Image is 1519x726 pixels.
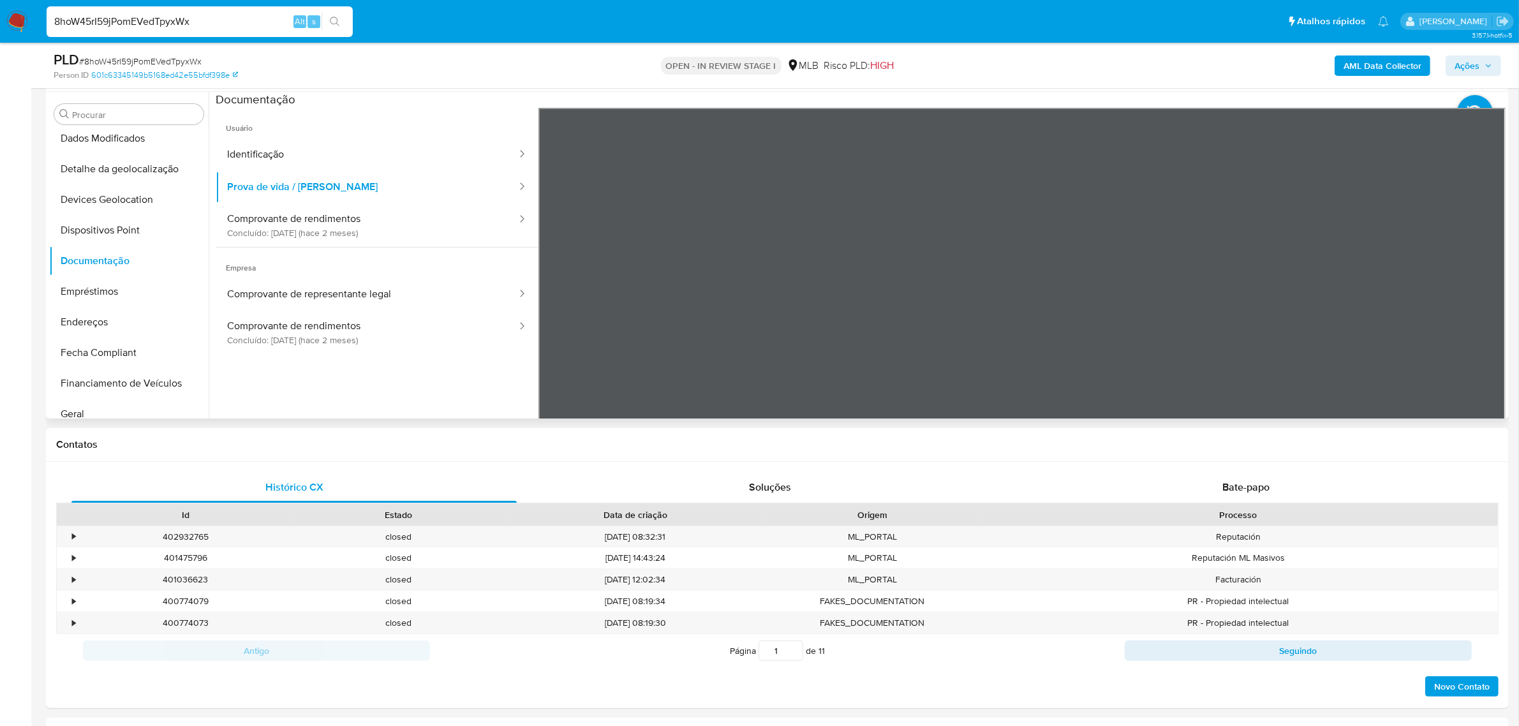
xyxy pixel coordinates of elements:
[49,215,209,246] button: Dispositivos Point
[292,547,504,568] div: closed
[514,508,757,521] div: Data de criação
[300,508,495,521] div: Estado
[1496,15,1509,28] a: Sair
[292,591,504,612] div: closed
[265,480,323,494] span: Histórico CX
[766,547,979,568] div: ML_PORTAL
[979,569,1498,590] div: Facturación
[79,526,292,547] div: 402932765
[49,276,209,307] button: Empréstimos
[505,526,766,547] div: [DATE] 08:32:31
[505,612,766,633] div: [DATE] 08:19:30
[49,123,209,154] button: Dados Modificados
[661,57,782,75] p: OPEN - IN REVIEW STAGE I
[72,531,75,543] div: •
[79,55,202,68] span: # 8hoW45rI59jPomEVedTpyxWx
[1472,30,1513,40] span: 3.157.1-hotfix-5
[49,368,209,399] button: Financiamento de Veículos
[766,569,979,590] div: ML_PORTAL
[1425,676,1499,697] button: Novo Contato
[1222,480,1270,494] span: Bate-papo
[49,399,209,429] button: Geral
[1125,641,1472,661] button: Seguindo
[79,569,292,590] div: 401036623
[79,591,292,612] div: 400774079
[766,591,979,612] div: FAKES_DOCUMENTATION
[88,508,283,521] div: Id
[54,49,79,70] b: PLD
[819,644,825,657] span: 11
[1297,15,1365,28] span: Atalhos rápidos
[83,641,430,661] button: Antigo
[1434,678,1490,695] span: Novo Contato
[47,13,353,30] input: Pesquise usuários ou casos...
[824,59,894,73] span: Risco PLD:
[787,59,819,73] div: MLB
[49,154,209,184] button: Detalhe da geolocalização
[72,552,75,564] div: •
[49,337,209,368] button: Fecha Compliant
[72,109,198,121] input: Procurar
[505,591,766,612] div: [DATE] 08:19:34
[91,70,238,81] a: 601c63345149b5168ed42e55bfdf398e
[312,15,316,27] span: s
[49,307,209,337] button: Endereços
[72,595,75,607] div: •
[766,526,979,547] div: ML_PORTAL
[72,574,75,586] div: •
[505,569,766,590] div: [DATE] 12:02:34
[49,184,209,215] button: Devices Geolocation
[292,569,504,590] div: closed
[322,13,348,31] button: search-icon
[54,70,89,81] b: Person ID
[871,58,894,73] span: HIGH
[295,15,305,27] span: Alt
[1419,15,1492,27] p: laisa.felismino@mercadolivre.com
[749,480,791,494] span: Soluções
[1455,56,1479,76] span: Ações
[79,547,292,568] div: 401475796
[292,526,504,547] div: closed
[49,246,209,276] button: Documentação
[766,612,979,633] div: FAKES_DOCUMENTATION
[292,612,504,633] div: closed
[79,612,292,633] div: 400774073
[979,591,1498,612] div: PR - Propiedad intelectual
[979,526,1498,547] div: Reputación
[1344,56,1421,76] b: AML Data Collector
[775,508,970,521] div: Origem
[979,612,1498,633] div: PR - Propiedad intelectual
[988,508,1489,521] div: Processo
[56,438,1499,451] h1: Contatos
[1446,56,1501,76] button: Ações
[730,641,825,661] span: Página de
[505,547,766,568] div: [DATE] 14:43:24
[72,617,75,629] div: •
[979,547,1498,568] div: Reputación ML Masivos
[1378,16,1389,27] a: Notificações
[1335,56,1430,76] button: AML Data Collector
[59,109,70,119] button: Procurar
